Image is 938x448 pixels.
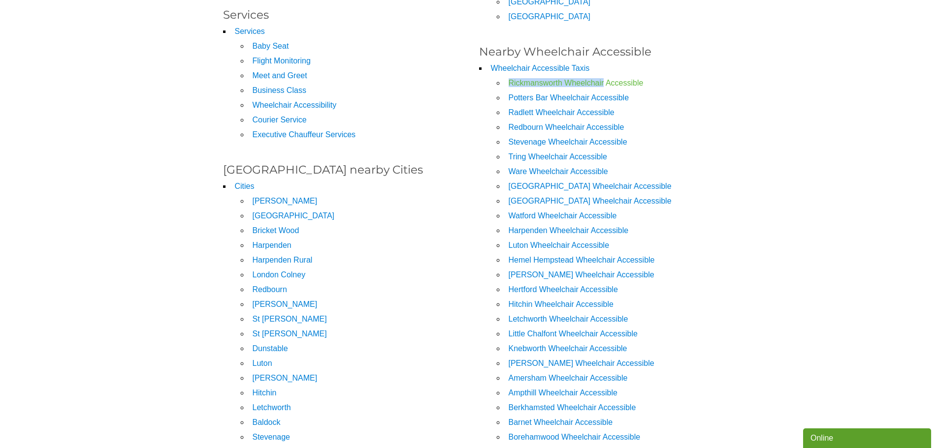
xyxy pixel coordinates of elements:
[509,256,655,264] a: Hemel Hempstead Wheelchair Accessible
[509,315,628,323] a: Letchworth Wheelchair Accessible
[253,433,291,441] a: Stevenage
[509,211,617,220] a: Watford Wheelchair Accessible
[253,197,318,205] a: [PERSON_NAME]
[253,374,318,382] a: [PERSON_NAME]
[253,344,288,353] a: Dunstable
[509,167,608,176] a: Ware Wheelchair Accessible
[509,374,628,382] a: Amersham Wheelchair Accessible
[509,285,618,294] a: Hertford Wheelchair Accessible
[253,57,311,65] a: Flight Monitoring
[509,329,638,338] a: Little Chalfont Wheelchair Accessible
[253,300,318,308] a: [PERSON_NAME]
[235,27,265,35] a: Services
[509,12,591,21] a: [GEOGRAPHIC_DATA]
[253,388,277,397] a: Hitchin
[253,42,289,50] a: Baby Seat
[509,138,627,146] a: Stevenage Wheelchair Accessible
[509,241,610,249] a: Luton Wheelchair Accessible
[509,388,617,397] a: Ampthill Wheelchair Accessible
[253,226,299,235] a: Bricket Wood
[509,270,654,279] a: [PERSON_NAME] Wheelchair Accessible
[253,256,313,264] a: Harpenden Rural
[253,101,337,109] a: Wheelchair Accessibility
[253,329,327,338] a: St [PERSON_NAME]
[253,71,307,80] a: Meet and Greet
[253,403,291,412] a: Letchworth
[253,241,291,249] a: Harpenden
[509,152,607,161] a: Tring Wheelchair Accessible
[509,182,672,190] a: [GEOGRAPHIC_DATA] Wheelchair Accessible
[509,123,624,131] a: Redbourn Wheelchair Accessible
[253,130,356,139] a: Executive Chauffeur Services
[491,64,590,72] a: Wheelchair Accessible Taxis
[253,116,307,124] a: Courier Service
[253,270,306,279] a: London Colney
[509,79,644,87] a: Rickmansworth Wheelchair Accessible
[253,315,327,323] a: St [PERSON_NAME]
[253,86,306,94] a: Business Class
[509,403,636,412] a: Berkhamsted Wheelchair Accessible
[253,418,281,426] a: Baldock
[509,93,629,102] a: Potters Bar Wheelchair Accessible
[803,426,933,448] iframe: chat widget
[253,211,335,220] a: [GEOGRAPHIC_DATA]
[509,359,654,367] a: [PERSON_NAME] Wheelchair Accessible
[509,344,627,353] a: Knebworth Wheelchair Accessible
[235,182,255,190] a: Cities
[223,164,459,176] h3: [GEOGRAPHIC_DATA] nearby Cities
[509,418,613,426] a: Barnet Wheelchair Accessible
[509,108,615,117] a: Radlett Wheelchair Accessible
[509,433,641,441] a: Borehamwood Wheelchair Accessible
[253,359,272,367] a: Luton
[253,285,287,294] a: Redbourn
[509,300,614,308] a: Hitchin Wheelchair Accessible
[509,197,672,205] a: [GEOGRAPHIC_DATA] Wheelchair Accessible
[223,9,459,21] h3: Services
[509,226,629,235] a: Harpenden Wheelchair Accessible
[479,46,715,58] h3: Nearby Wheelchair Accessible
